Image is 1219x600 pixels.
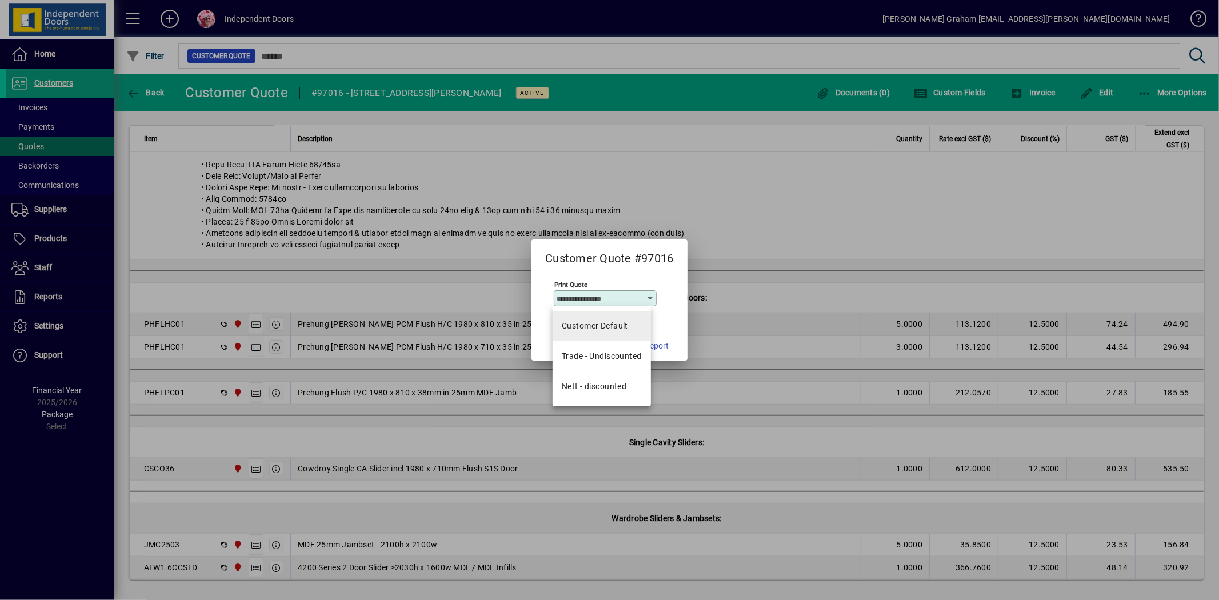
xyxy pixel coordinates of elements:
[531,239,687,267] h2: Customer Quote #97016
[562,350,642,362] div: Trade - Undiscounted
[562,381,626,393] div: Nett - discounted
[562,320,628,332] span: Customer Default
[553,371,651,402] mat-option: Nett - discounted
[554,281,587,289] mat-label: Print Quote
[553,341,651,371] mat-option: Trade - Undiscounted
